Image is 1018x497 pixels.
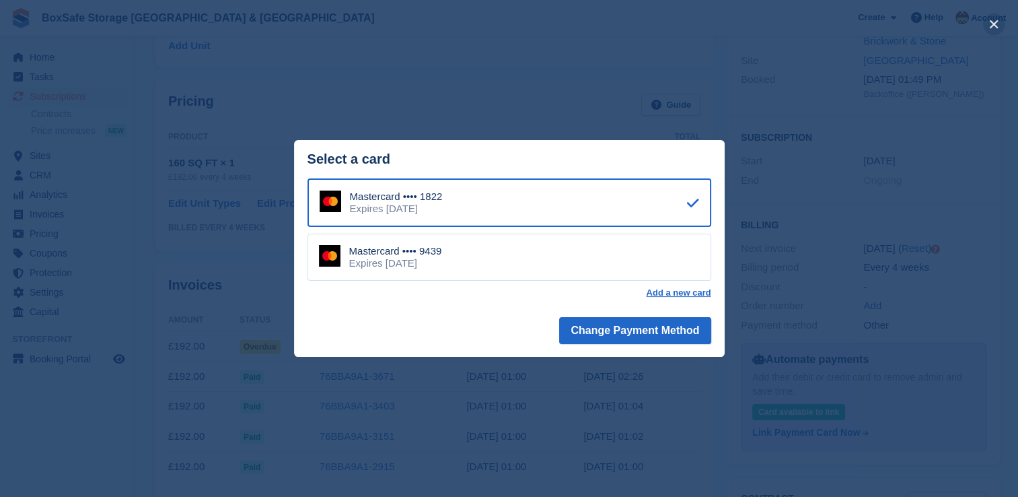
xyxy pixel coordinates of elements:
[307,152,711,167] div: Select a card
[350,203,443,215] div: Expires [DATE]
[349,257,442,269] div: Expires [DATE]
[319,245,340,267] img: Mastercard Logo
[350,191,443,203] div: Mastercard •••• 1822
[559,317,711,344] button: Change Payment Method
[646,288,711,298] a: Add a new card
[349,245,442,257] div: Mastercard •••• 9439
[320,191,341,212] img: Mastercard Logo
[983,13,1005,35] button: close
